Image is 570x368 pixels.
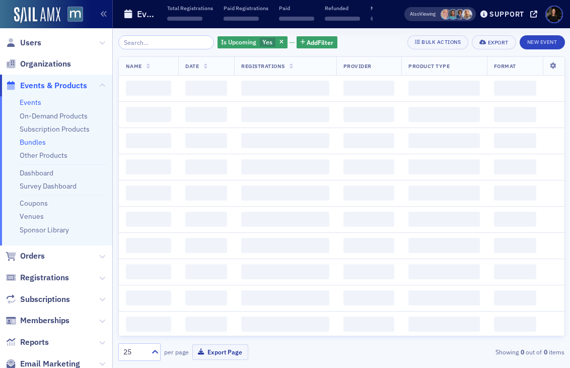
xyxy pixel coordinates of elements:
span: ‌ [241,133,329,148]
img: SailAMX [67,7,83,22]
a: Organizations [6,58,71,70]
label: per page [164,347,189,356]
a: Memberships [6,315,69,326]
span: ‌ [494,317,536,332]
div: Also [410,11,419,17]
span: ‌ [408,133,480,148]
span: ‌ [494,133,536,148]
span: Organizations [20,58,71,70]
button: New Event [520,35,565,49]
span: Subscriptions [20,294,70,305]
span: Profile [545,6,563,23]
span: ‌ [408,81,480,96]
div: Bulk Actions [421,39,461,45]
span: Yes [262,38,272,46]
span: ‌ [408,238,480,253]
span: ‌ [241,186,329,201]
span: ‌ [224,17,259,21]
span: ‌ [408,290,480,305]
span: ‌ [185,186,227,201]
span: ‌ [185,238,227,253]
span: ‌ [494,212,536,227]
span: Date [185,63,199,70]
span: ‌ [185,81,227,96]
span: ‌ [343,264,394,279]
span: Add Filter [307,38,333,47]
p: Total Registrations [167,5,213,12]
span: Emily Trott [462,9,472,20]
span: ‌ [126,81,172,96]
span: ‌ [167,17,202,21]
span: Events & Products [20,80,87,91]
span: ‌ [494,186,536,201]
p: Paid [279,5,314,12]
span: ‌ [126,212,172,227]
button: Export [472,35,516,49]
a: On-Demand Products [20,111,88,120]
span: ‌ [126,290,172,305]
a: New Event [520,37,565,46]
p: Net [371,5,406,12]
a: Coupons [20,199,48,208]
p: Refunded [325,5,360,12]
a: View Homepage [60,7,83,24]
a: Subscription Products [20,125,90,134]
a: Survey Dashboard [20,181,77,191]
span: Margaret DeRoose [448,9,458,20]
span: ‌ [408,264,480,279]
span: ‌ [371,17,406,21]
span: ‌ [241,238,329,253]
span: ‌ [494,81,536,96]
a: Venues [20,212,44,221]
span: ‌ [241,107,329,122]
a: Other Products [20,151,67,160]
a: Registrations [6,272,69,283]
div: Export [488,40,509,45]
span: Orders [20,251,45,262]
span: ‌ [126,159,172,174]
span: ‌ [408,159,480,174]
span: Users [20,37,41,48]
a: Events [20,98,41,107]
span: ‌ [185,264,227,279]
div: Yes [218,36,288,49]
span: Registrations [20,272,69,283]
strong: 0 [542,347,549,356]
strong: 0 [519,347,526,356]
span: ‌ [408,212,480,227]
span: ‌ [126,133,172,148]
a: Reports [6,337,49,348]
input: Search… [118,35,215,49]
span: ‌ [126,107,172,122]
span: ‌ [408,186,480,201]
span: ‌ [325,17,360,21]
a: Sponsor Library [20,225,69,234]
span: ‌ [343,186,394,201]
span: ‌ [494,290,536,305]
a: Dashboard [20,168,53,177]
button: AddFilter [297,36,338,49]
span: ‌ [241,264,329,279]
span: Dee Sullivan [441,9,451,20]
span: ‌ [126,317,172,332]
span: ‌ [241,212,329,227]
a: Subscriptions [6,294,70,305]
span: ‌ [343,317,394,332]
a: Orders [6,251,45,262]
span: ‌ [185,159,227,174]
span: ‌ [185,107,227,122]
span: ‌ [126,186,172,201]
span: ‌ [279,17,314,21]
span: ‌ [343,238,394,253]
span: ‌ [343,290,394,305]
div: Support [489,10,524,19]
span: ‌ [343,107,394,122]
span: ‌ [241,290,329,305]
span: Memberships [20,315,69,326]
img: SailAMX [14,7,60,23]
span: Product Type [408,63,450,70]
span: ‌ [185,212,227,227]
span: ‌ [241,317,329,332]
span: ‌ [185,317,227,332]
